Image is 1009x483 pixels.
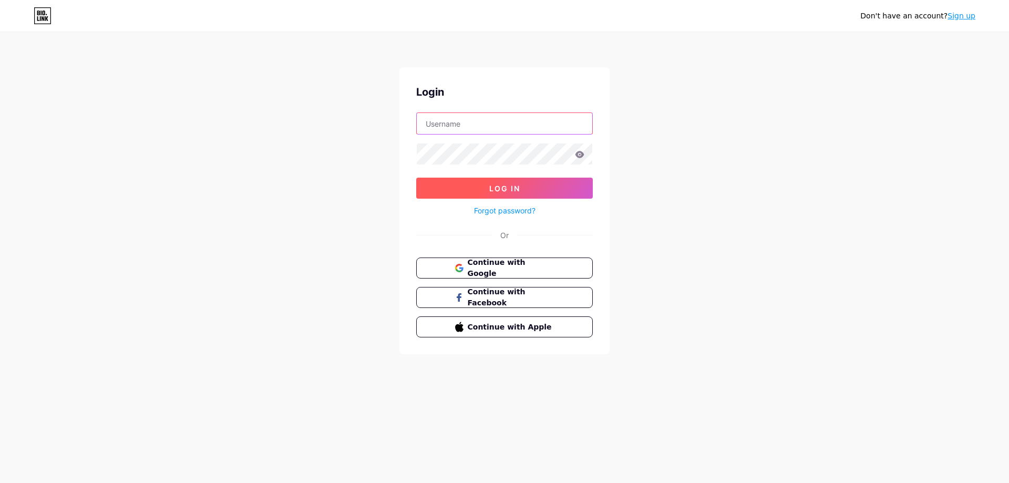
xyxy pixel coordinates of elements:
button: Continue with Google [416,258,593,279]
input: Username [417,113,592,134]
a: Forgot password? [474,205,536,216]
button: Continue with Facebook [416,287,593,308]
span: Continue with Google [468,257,554,279]
div: Login [416,84,593,100]
div: Or [500,230,509,241]
a: Sign up [948,12,975,20]
span: Continue with Facebook [468,286,554,309]
span: Continue with Apple [468,322,554,333]
div: Don't have an account? [860,11,975,22]
span: Log In [489,184,520,193]
button: Continue with Apple [416,316,593,337]
button: Log In [416,178,593,199]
